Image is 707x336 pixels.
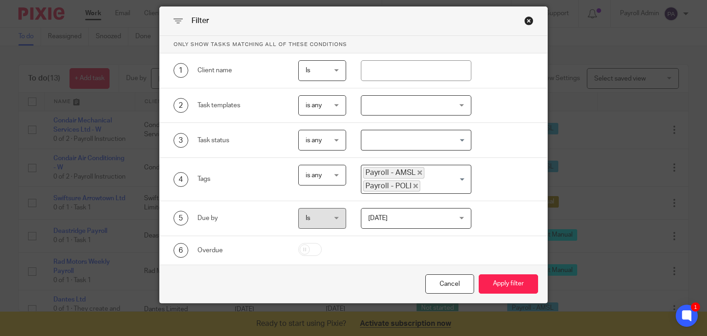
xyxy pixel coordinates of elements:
span: Filter [191,17,209,24]
input: Search for option [421,180,466,191]
div: Task templates [197,101,284,110]
div: 3 [174,133,188,148]
div: 1 [174,63,188,78]
p: Only show tasks matching all of these conditions [160,36,548,53]
button: Deselect Payroll - AMSL [417,170,422,175]
div: Close this dialog window [524,16,533,25]
div: 4 [174,172,188,187]
span: Is [306,215,310,221]
div: Search for option [361,165,471,194]
span: Payroll - AMSL [363,167,424,178]
span: is any [306,102,322,109]
span: Payroll - POLI [363,180,420,191]
div: 6 [174,243,188,258]
div: 1 [691,302,700,312]
button: Deselect Payroll - POLI [413,184,418,188]
span: [DATE] [368,215,388,221]
div: Due by [197,214,284,223]
input: Search for option [362,132,466,148]
span: is any [306,172,322,179]
div: Search for option [361,130,471,151]
div: Overdue [197,246,284,255]
div: 5 [174,211,188,226]
span: is any [306,137,322,144]
div: Close this dialog window [425,274,474,294]
span: Is [306,67,310,74]
div: Tags [197,174,284,184]
button: Apply filter [479,274,538,294]
div: 2 [174,98,188,113]
div: Task status [197,136,284,145]
div: Client name [197,66,284,75]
